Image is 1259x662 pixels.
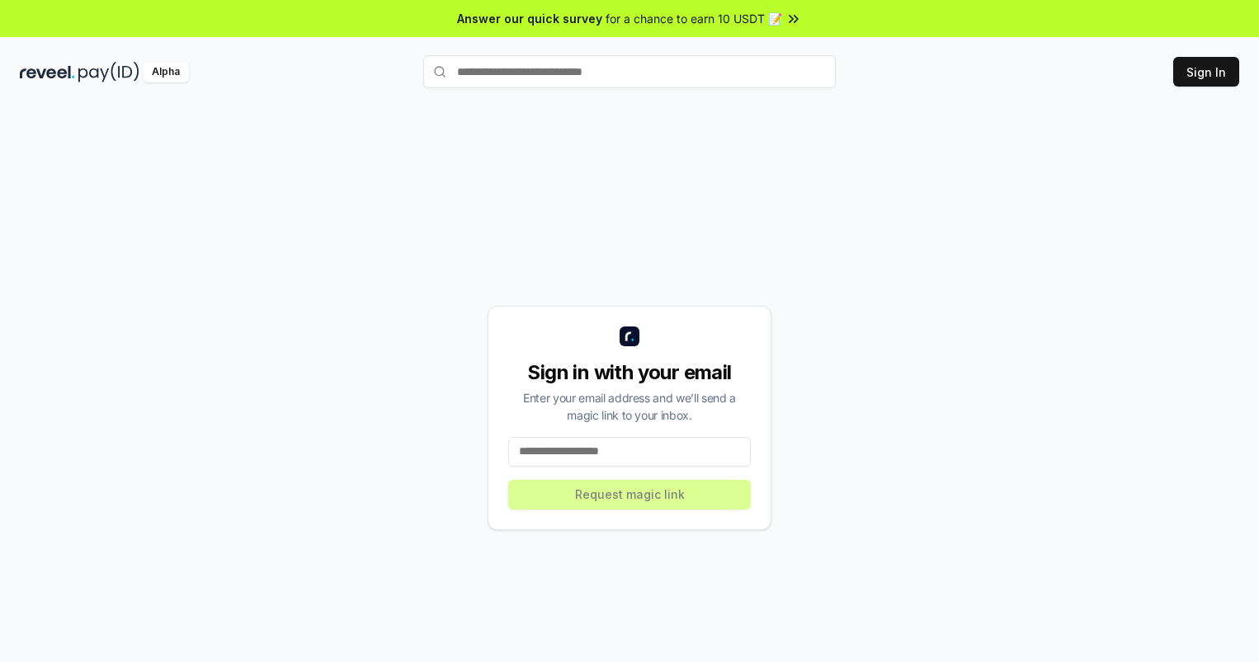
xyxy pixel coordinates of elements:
span: for a chance to earn 10 USDT 📝 [606,10,782,27]
div: Enter your email address and we’ll send a magic link to your inbox. [508,389,751,424]
img: reveel_dark [20,62,75,82]
button: Sign In [1173,57,1239,87]
img: logo_small [620,326,639,346]
div: Sign in with your email [508,359,751,386]
span: Answer our quick survey [457,10,602,27]
div: Alpha [143,62,189,82]
img: pay_id [78,62,139,82]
